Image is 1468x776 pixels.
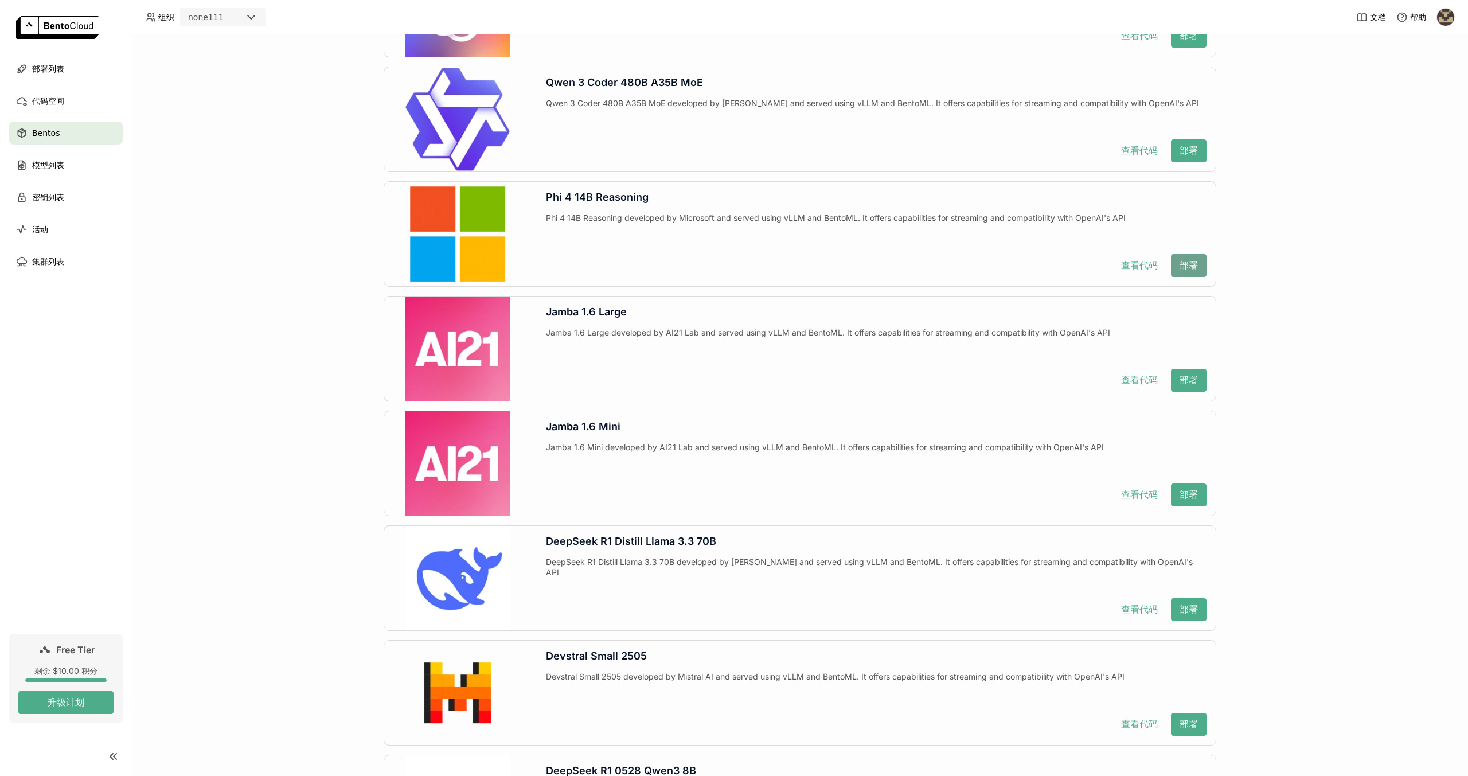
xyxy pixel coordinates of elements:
div: 剩余 $10.00 积分 [18,666,114,676]
div: Jamba 1.6 Large [546,306,1207,318]
a: 代码空间 [9,89,123,112]
button: 查看代码 [1112,25,1166,48]
span: 组织 [158,12,174,22]
a: Bentos [9,122,123,145]
button: 查看代码 [1112,713,1166,736]
a: 模型列表 [9,154,123,177]
div: Qwen 3 Coder 480B A35B MoE [546,76,1207,89]
button: 查看代码 [1112,598,1166,621]
span: 帮助 [1410,12,1426,22]
img: Jamba 1.6 Mini [405,411,510,516]
div: Devstral Small 2505 [546,650,1207,662]
div: Devstral Small 2505 developed by Mistral AI and served using vLLM and BentoML. It offers capabili... [546,672,1207,704]
div: 帮助 [1396,11,1426,23]
a: 文档 [1356,11,1386,23]
img: DeepSeek R1 Distill Llama 3.3 70B [405,526,510,630]
span: 代码空间 [32,94,64,108]
img: Phi 4 14B Reasoning [405,182,510,286]
div: Phi 4 14B Reasoning developed by Microsoft and served using vLLM and BentoML. It offers capabilit... [546,213,1207,245]
input: Selected none111. [225,12,226,24]
img: logo [16,16,99,39]
span: 集群列表 [32,255,64,268]
span: 模型列表 [32,158,64,172]
div: Phi 4 14B Reasoning [546,191,1207,204]
img: Qwen 3 Coder 480B A35B MoE [405,67,510,171]
button: 部署 [1171,25,1207,48]
div: DeepSeek R1 Distill Llama 3.3 70B developed by [PERSON_NAME] and served using vLLM and BentoML. I... [546,557,1207,589]
img: 夏 杰 [1437,9,1454,26]
button: 部署 [1171,139,1207,162]
button: 升级计划 [18,691,114,714]
a: 活动 [9,218,123,241]
img: Jamba 1.6 Large [405,297,510,401]
a: 集群列表 [9,250,123,273]
div: DeepSeek R1 Distill Llama 3.3 70B [546,535,1207,548]
span: 密钥列表 [32,190,64,204]
button: 部署 [1171,483,1207,506]
span: Free Tier [56,644,95,656]
span: 部署列表 [32,62,64,76]
button: 部署 [1171,598,1207,621]
a: Free Tier剩余 $10.00 积分升级计划 [9,634,123,723]
span: Bentos [32,126,60,140]
button: 部署 [1171,254,1207,277]
div: none111 [188,11,224,23]
button: 查看代码 [1112,483,1166,506]
button: 查看代码 [1112,369,1166,392]
button: 查看代码 [1112,254,1166,277]
button: 查看代码 [1112,139,1166,162]
div: Jamba 1.6 Large developed by AI21 Lab and served using vLLM and BentoML. It offers capabilities f... [546,327,1207,360]
span: 活动 [32,223,48,236]
button: 部署 [1171,369,1207,392]
div: Jamba 1.6 Mini [546,420,1207,433]
button: 部署 [1171,713,1207,736]
a: 部署列表 [9,57,123,80]
div: Jamba 1.6 Mini developed by AI21 Lab and served using vLLM and BentoML. It offers capabilities fo... [546,442,1207,474]
span: 文档 [1370,12,1386,22]
div: Qwen 3 Coder 480B A35B MoE developed by [PERSON_NAME] and served using vLLM and BentoML. It offer... [546,98,1207,130]
img: Devstral Small 2505 [405,641,510,745]
a: 密钥列表 [9,186,123,209]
